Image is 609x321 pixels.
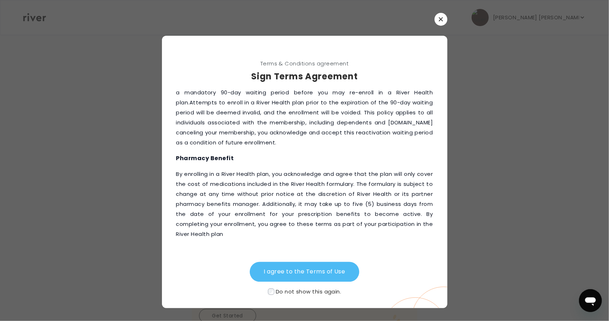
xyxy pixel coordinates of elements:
p: ‍By enrolling in a River Health plan, you acknowledge and agree that the plan will only cover the... [176,169,433,239]
p: ‍If your River Health membership is canceled—whether voluntarily, due to non-payment, or as a res... [176,68,433,148]
h3: Sign Terms Agreement [162,70,447,83]
span: Do not show this again. [276,288,341,295]
h3: Pharmacy Benefit [176,153,433,163]
button: I agree to the Terms of Use [250,262,360,282]
span: Terms & Conditions agreement [162,59,447,69]
input: Do not show this again. [268,288,274,295]
iframe: Button to launch messaging window [579,289,602,312]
